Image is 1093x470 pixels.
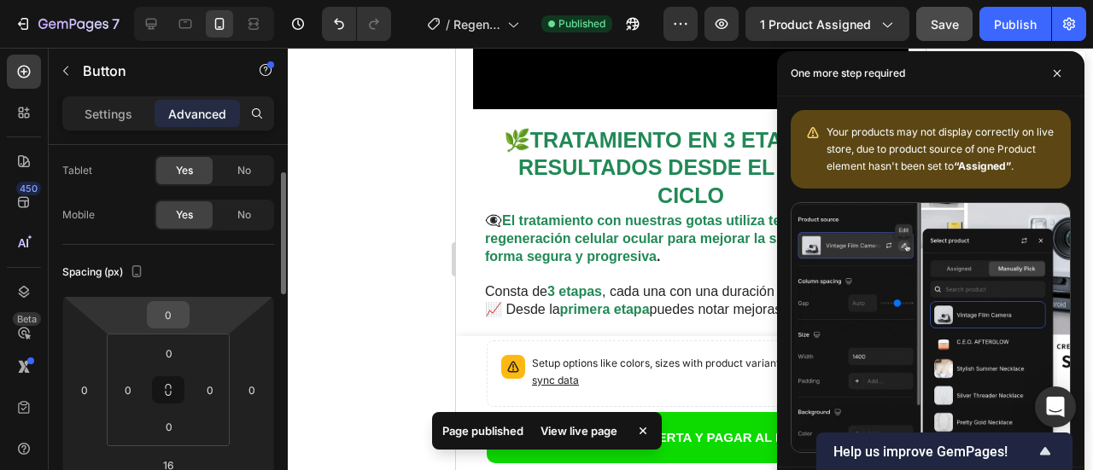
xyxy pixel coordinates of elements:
p: Button [83,61,228,81]
button: Publish [979,7,1051,41]
div: Undo/Redo [322,7,391,41]
input: 0 [151,302,185,328]
span: Save [931,17,959,32]
button: 1 product assigned [745,7,909,41]
p: 7 [112,14,120,34]
p: Settings [85,105,132,123]
span: No [237,207,251,223]
span: 1 product assigned [760,15,871,33]
button: Save [916,7,973,41]
iframe: Design area [456,48,926,470]
div: Publish [994,15,1037,33]
button: 7 [7,7,127,41]
div: Beta [13,312,41,326]
span: No [237,163,251,178]
button: Show survey - Help us improve GemPages! [833,441,1055,461]
span: Regenerador Celular Ocular [453,15,500,33]
span: Published [558,16,605,32]
div: Mobile [62,207,95,223]
div: Spacing (px) [62,261,147,284]
div: Tablet [62,163,92,178]
div: 450 [16,182,41,195]
input: 0px [115,377,141,403]
span: Yes [176,207,193,223]
input: 0 [72,377,97,403]
p: One more step required [791,65,905,82]
p: Page published [442,422,523,439]
b: “Assigned” [954,160,1011,172]
span: / [446,15,450,33]
input: 0 [239,377,265,403]
div: Open Intercom Messenger [1035,386,1076,427]
span: Your products may not display correctly on live store, due to product source of one Product eleme... [827,125,1054,172]
input: 0px [152,340,186,366]
input: 0px [152,414,186,439]
input: 0px [197,377,223,403]
div: View live page [530,419,628,443]
p: Advanced [168,105,226,123]
span: Help us improve GemPages! [833,444,1035,460]
span: Yes [176,163,193,178]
